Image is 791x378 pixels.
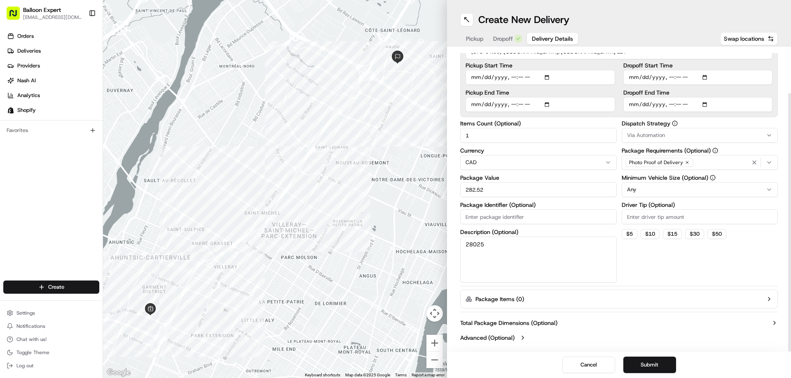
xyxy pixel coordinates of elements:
[466,35,483,43] span: Pickup
[460,121,617,126] label: Items Count (Optional)
[641,229,660,239] button: $10
[712,148,718,153] button: Package Requirements (Optional)
[17,79,32,93] img: 4920774857489_3d7f54699973ba98c624_72.jpg
[17,107,36,114] span: Shopify
[460,334,778,342] button: Advanced (Optional)
[426,352,443,368] button: Zoom out
[3,3,85,23] button: Balloon Expert[EMAIL_ADDRESS][DOMAIN_NAME]
[720,32,778,45] button: Swap locations
[460,229,617,235] label: Description (Optional)
[426,305,443,322] button: Map camera controls
[140,81,150,91] button: Start new chat
[5,181,66,195] a: 📗Knowledge Base
[622,148,778,153] label: Package Requirements (Optional)
[3,44,103,58] a: Deliveries
[460,202,617,208] label: Package Identifier (Optional)
[460,209,617,224] input: Enter package identifier
[3,320,99,332] button: Notifications
[37,87,113,93] div: We're available if you need us!
[460,175,617,181] label: Package Value
[622,229,637,239] button: $5
[622,155,778,170] button: Photo Proof of Delivery
[8,107,55,114] div: Past conversations
[17,32,34,40] span: Orders
[17,92,40,99] span: Analytics
[345,373,390,377] span: Map data ©2025 Google
[3,360,99,371] button: Log out
[16,310,35,316] span: Settings
[89,128,92,134] span: •
[17,62,40,70] span: Providers
[37,79,135,87] div: Start new chat
[707,229,726,239] button: $50
[8,8,25,25] img: Nash
[3,59,103,72] a: Providers
[8,185,15,191] div: 📗
[16,150,23,157] img: 1736555255976-a54dd68f-1ca7-489b-9aae-adbdc363a1c4
[475,295,524,303] label: Package Items ( 0 )
[460,290,778,308] button: Package Items (0)
[412,373,445,377] a: Report a map error
[8,33,150,46] p: Welcome 👋
[8,120,21,136] img: Wisdom Oko
[460,182,617,197] input: Enter package value
[623,90,773,95] label: Dropoff End Time
[460,334,515,342] label: Advanced (Optional)
[3,334,99,345] button: Chat with us!
[16,128,23,135] img: 1736555255976-a54dd68f-1ca7-489b-9aae-adbdc363a1c4
[622,128,778,143] button: Via Automation
[460,148,617,153] label: Currency
[562,357,615,373] button: Cancel
[629,159,683,166] span: Photo Proof of Delivery
[622,121,778,126] label: Dispatch Strategy
[78,184,132,192] span: API Documentation
[627,132,665,139] span: Via Automation
[16,336,47,343] span: Chat with us!
[3,124,99,137] div: Favorites
[623,357,676,373] button: Submit
[3,281,99,294] button: Create
[16,349,49,356] span: Toggle Theme
[685,229,704,239] button: $30
[16,362,33,369] span: Log out
[73,150,90,156] span: [DATE]
[105,367,132,378] img: Google
[724,35,764,43] span: Swap locations
[672,121,678,126] button: Dispatch Strategy
[622,175,778,181] label: Minimum Vehicle Size (Optional)
[94,128,111,134] span: [DATE]
[21,53,136,62] input: Clear
[23,14,82,21] button: [EMAIL_ADDRESS][DOMAIN_NAME]
[532,35,573,43] span: Delivery Details
[26,128,88,134] span: Wisdom [PERSON_NAME]
[23,6,61,14] button: Balloon Expert
[48,283,64,291] span: Create
[16,323,45,329] span: Notifications
[622,202,778,208] label: Driver Tip (Optional)
[3,89,103,102] a: Analytics
[8,79,23,93] img: 1736555255976-a54dd68f-1ca7-489b-9aae-adbdc363a1c4
[623,63,773,68] label: Dropoff Start Time
[478,13,569,26] h1: Create New Delivery
[8,142,21,155] img: Grace Nketiah
[622,209,778,224] input: Enter driver tip amount
[70,185,76,191] div: 💻
[460,128,617,143] input: Enter number of items
[3,307,99,319] button: Settings
[82,204,100,210] span: Pylon
[17,47,41,55] span: Deliveries
[466,63,615,68] label: Pickup Start Time
[58,204,100,210] a: Powered byPylon
[3,347,99,358] button: Toggle Theme
[460,319,557,327] label: Total Package Dimensions (Optional)
[68,150,71,156] span: •
[710,175,716,181] button: Minimum Vehicle Size (Optional)
[128,105,150,115] button: See all
[7,107,14,114] img: Shopify logo
[305,372,340,378] button: Keyboard shortcuts
[105,367,132,378] a: Open this area in Google Maps (opens a new window)
[3,104,103,117] a: Shopify
[426,335,443,351] button: Zoom in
